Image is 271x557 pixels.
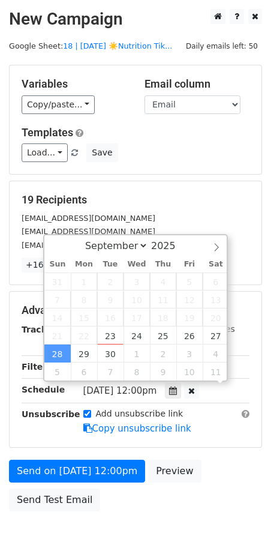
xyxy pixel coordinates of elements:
span: September 8, 2025 [71,291,97,309]
span: September 14, 2025 [44,309,71,327]
a: Preview [148,460,201,483]
h5: Advanced [22,304,249,317]
span: Daily emails left: 50 [182,40,262,53]
button: Save [86,143,118,162]
span: September 1, 2025 [71,272,97,291]
span: September 4, 2025 [150,272,176,291]
span: September 9, 2025 [97,291,124,309]
span: October 8, 2025 [124,363,150,381]
h5: 19 Recipients [22,193,249,206]
span: October 5, 2025 [44,363,71,381]
span: September 15, 2025 [71,309,97,327]
span: [DATE] 12:00pm [83,385,157,396]
span: September 29, 2025 [71,345,97,363]
a: Send on [DATE] 12:00pm [9,460,145,483]
span: September 25, 2025 [150,327,176,345]
span: Tue [97,260,124,268]
small: Google Sheet: [9,41,172,50]
span: September 2, 2025 [97,272,124,291]
strong: Schedule [22,385,65,394]
span: September 20, 2025 [203,309,229,327]
span: October 7, 2025 [97,363,124,381]
h2: New Campaign [9,9,262,29]
span: Mon [71,260,97,268]
h5: Variables [22,77,127,91]
span: September 17, 2025 [124,309,150,327]
span: October 3, 2025 [176,345,203,363]
span: August 31, 2025 [44,272,71,291]
span: Fri [176,260,203,268]
span: September 6, 2025 [203,272,229,291]
a: Send Test Email [9,489,100,511]
strong: Unsubscribe [22,409,80,419]
span: September 13, 2025 [203,291,229,309]
span: September 28, 2025 [44,345,71,363]
a: Load... [22,143,68,162]
span: October 1, 2025 [124,345,150,363]
span: September 23, 2025 [97,327,124,345]
label: UTM Codes [188,323,234,336]
strong: Tracking [22,325,62,334]
a: Daily emails left: 50 [182,41,262,50]
span: October 4, 2025 [203,345,229,363]
iframe: Chat Widget [211,499,271,557]
span: September 16, 2025 [97,309,124,327]
span: September 19, 2025 [176,309,203,327]
span: September 30, 2025 [97,345,124,363]
span: September 21, 2025 [44,327,71,345]
span: Wed [124,260,150,268]
span: October 9, 2025 [150,363,176,381]
span: September 24, 2025 [124,327,150,345]
span: September 26, 2025 [176,327,203,345]
span: September 22, 2025 [71,327,97,345]
label: Add unsubscribe link [96,408,183,420]
small: [EMAIL_ADDRESS][DOMAIN_NAME] [22,241,155,250]
a: +16 more [22,257,72,272]
a: Copy unsubscribe link [83,423,191,434]
span: October 11, 2025 [203,363,229,381]
input: Year [148,240,191,251]
h5: Email column [144,77,249,91]
span: Sun [44,260,71,268]
small: [EMAIL_ADDRESS][DOMAIN_NAME] [22,214,155,223]
strong: Filters [22,362,52,372]
a: Copy/paste... [22,95,95,114]
span: October 10, 2025 [176,363,203,381]
span: September 10, 2025 [124,291,150,309]
span: September 5, 2025 [176,272,203,291]
a: Templates [22,126,73,139]
a: 18 | [DATE] ☀️Nutrition Tik... [63,41,172,50]
span: October 2, 2025 [150,345,176,363]
small: [EMAIL_ADDRESS][DOMAIN_NAME] [22,227,155,236]
span: September 11, 2025 [150,291,176,309]
span: September 18, 2025 [150,309,176,327]
span: September 3, 2025 [124,272,150,291]
span: Sat [203,260,229,268]
span: September 7, 2025 [44,291,71,309]
span: September 27, 2025 [203,327,229,345]
span: September 12, 2025 [176,291,203,309]
span: Thu [150,260,176,268]
span: October 6, 2025 [71,363,97,381]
